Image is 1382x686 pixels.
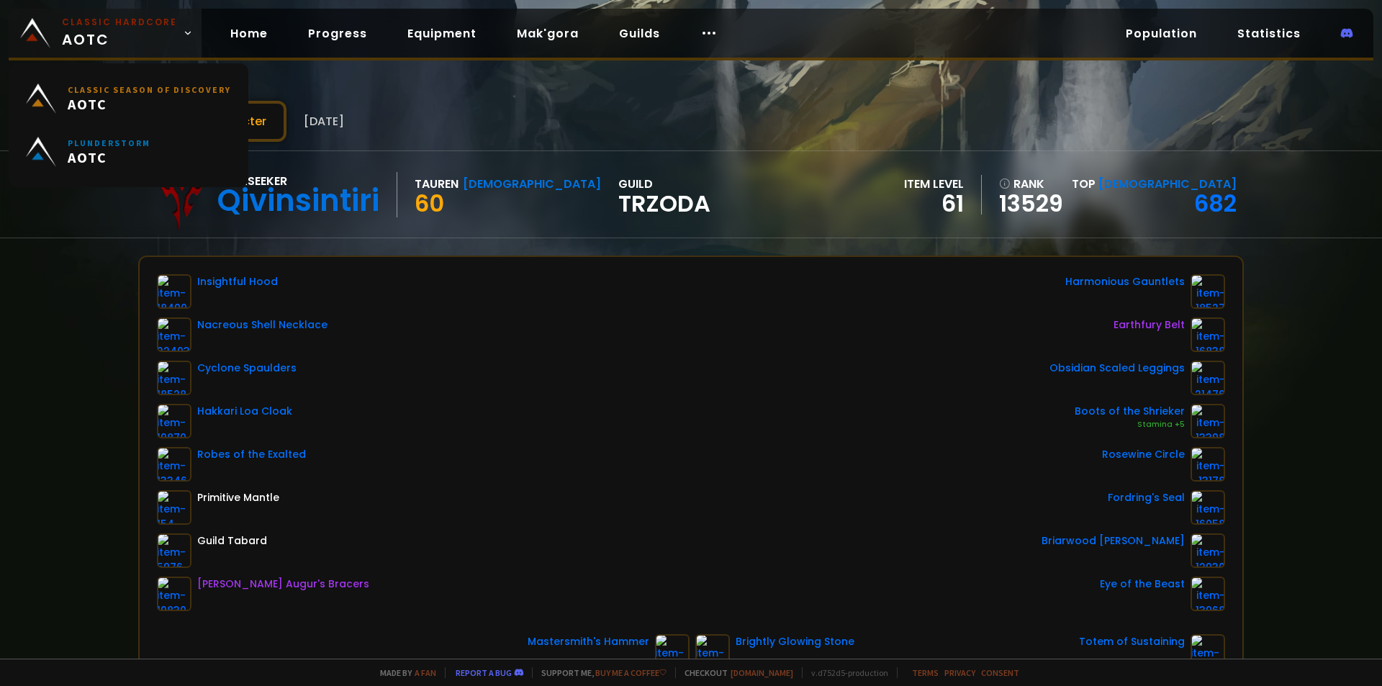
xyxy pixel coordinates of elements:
[1191,577,1225,611] img: item-13968
[528,634,649,649] div: Mastersmith's Hammer
[675,667,793,678] span: Checkout
[157,577,191,611] img: item-19830
[618,193,710,215] span: TRZODA
[62,16,177,50] span: AOTC
[1194,187,1237,220] a: 682
[1191,404,1225,438] img: item-13398
[802,667,888,678] span: v. d752d5 - production
[1100,577,1185,592] div: Eye of the Beast
[197,317,328,333] div: Nacreous Shell Necklace
[731,667,793,678] a: [DOMAIN_NAME]
[695,634,730,669] img: item-18523
[1114,317,1185,333] div: Earthfury Belt
[68,84,231,95] small: Classic Season of Discovery
[944,667,975,678] a: Privacy
[1079,634,1185,649] div: Totem of Sustaining
[463,175,601,193] div: [DEMOGRAPHIC_DATA]
[197,533,267,549] div: Guild Tabard
[1114,19,1209,48] a: Population
[157,447,191,482] img: item-13346
[1191,274,1225,309] img: item-18527
[157,274,191,309] img: item-18490
[618,175,710,215] div: guild
[1226,19,1312,48] a: Statistics
[17,72,240,125] a: Classic Season of DiscoveryAOTC
[157,533,191,568] img: item-5976
[1191,361,1225,395] img: item-21476
[197,577,369,592] div: [PERSON_NAME] Augur's Bracers
[415,175,459,193] div: Tauren
[17,125,240,179] a: PlunderstormAOTC
[1075,419,1185,430] div: Stamina +5
[1049,361,1185,376] div: Obsidian Scaled Leggings
[1191,317,1225,352] img: item-16838
[62,16,177,29] small: Classic Hardcore
[157,404,191,438] img: item-19870
[1072,175,1237,193] div: Top
[1191,447,1225,482] img: item-13178
[68,137,150,148] small: Plunderstorm
[157,361,191,395] img: item-18528
[297,19,379,48] a: Progress
[1191,533,1225,568] img: item-12930
[1098,176,1237,192] span: [DEMOGRAPHIC_DATA]
[904,193,964,215] div: 61
[396,19,488,48] a: Equipment
[532,667,667,678] span: Support me,
[1108,490,1185,505] div: Fordring's Seal
[736,634,854,649] div: Brightly Glowing Stone
[219,19,279,48] a: Home
[197,447,306,462] div: Robes of the Exalted
[304,112,344,130] span: [DATE]
[1075,404,1185,419] div: Boots of the Shrieker
[505,19,590,48] a: Mak'gora
[68,95,231,113] span: AOTC
[1191,490,1225,525] img: item-16058
[608,19,672,48] a: Guilds
[197,361,297,376] div: Cyclone Spaulders
[1065,274,1185,289] div: Harmonious Gauntlets
[157,490,191,525] img: item-154
[217,190,379,212] div: Qivinsintiri
[415,187,444,220] span: 60
[999,193,1063,215] a: 13529
[197,490,279,505] div: Primitive Mantle
[197,404,292,419] div: Hakkari Loa Cloak
[981,667,1019,678] a: Consent
[157,317,191,352] img: item-22403
[9,9,202,58] a: Classic HardcoreAOTC
[371,667,436,678] span: Made by
[1102,447,1185,462] div: Rosewine Circle
[912,667,939,678] a: Terms
[197,274,278,289] div: Insightful Hood
[999,175,1063,193] div: rank
[595,667,667,678] a: Buy me a coffee
[1191,634,1225,669] img: item-23200
[1042,533,1185,549] div: Briarwood [PERSON_NAME]
[904,175,964,193] div: item level
[415,667,436,678] a: a fan
[456,667,512,678] a: Report a bug
[655,634,690,669] img: item-18048
[68,148,150,166] span: AOTC
[217,172,379,190] div: Soulseeker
